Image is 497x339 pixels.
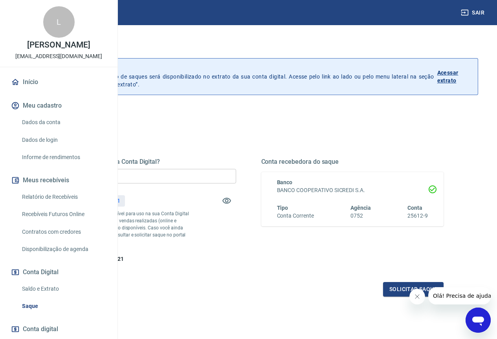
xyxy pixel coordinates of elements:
[53,210,190,246] p: *Corresponde ao saldo disponível para uso na sua Conta Digital Vindi. Incluindo os valores das ve...
[19,189,108,205] a: Relatório de Recebíveis
[459,5,488,20] button: Sair
[27,41,90,49] p: [PERSON_NAME]
[277,212,314,220] h6: Conta Corrente
[19,132,108,148] a: Dados de login
[19,298,108,314] a: Saque
[350,205,371,211] span: Agência
[19,206,108,222] a: Recebíveis Futuros Online
[42,65,434,73] p: Histórico de saques
[407,212,428,220] h6: 25612-9
[437,69,471,84] p: Acessar extrato
[428,287,491,304] iframe: Mensagem da empresa
[15,52,102,60] p: [EMAIL_ADDRESS][DOMAIN_NAME]
[9,97,108,114] button: Meu cadastro
[9,73,108,91] a: Início
[9,172,108,189] button: Meus recebíveis
[5,5,66,12] span: Olá! Precisa de ajuda?
[19,114,108,130] a: Dados da conta
[277,186,428,194] h6: BANCO COOPERATIVO SICREDI S.A.
[23,324,58,335] span: Conta digital
[19,149,108,165] a: Informe de rendimentos
[277,205,288,211] span: Tipo
[43,6,75,38] div: L
[350,212,371,220] h6: 0752
[42,65,434,88] p: A partir de agora, o histórico de saques será disponibilizado no extrato da sua conta digital. Ac...
[9,321,108,338] a: Conta digital
[277,179,293,185] span: Banco
[9,264,108,281] button: Conta Digital
[383,282,444,297] button: Solicitar saque
[437,65,471,88] a: Acessar extrato
[19,224,108,240] a: Contratos com credores
[261,158,444,166] h5: Conta recebedora do saque
[19,241,108,257] a: Disponibilização de agenda
[466,308,491,333] iframe: Botão para abrir a janela de mensagens
[53,158,236,166] h5: Quanto deseja sacar da Conta Digital?
[409,289,425,304] iframe: Fechar mensagem
[19,41,478,52] h3: Saque
[407,205,422,211] span: Conta
[19,281,108,297] a: Saldo e Extrato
